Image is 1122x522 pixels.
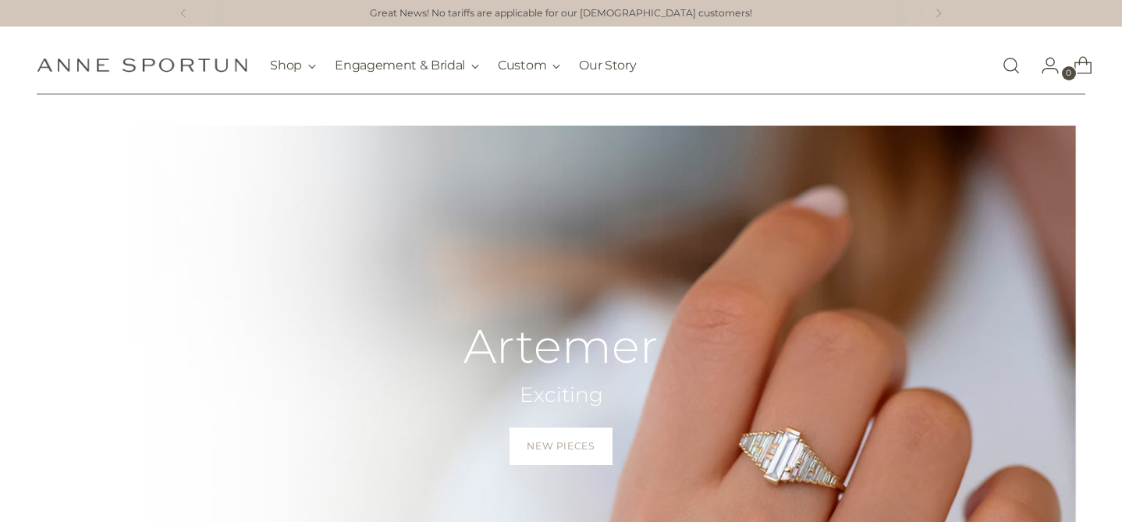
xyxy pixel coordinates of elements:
button: Shop [270,48,316,83]
h2: Artemer [463,321,659,372]
h2: Exciting [463,382,659,409]
a: Open cart modal [1061,50,1092,81]
a: Great News! No tariffs are applicable for our [DEMOGRAPHIC_DATA] customers! [370,6,752,21]
a: Go to the account page [1028,50,1060,81]
a: New Pieces [510,428,612,465]
span: New Pieces [527,439,595,453]
button: Custom [498,48,560,83]
button: Engagement & Bridal [335,48,479,83]
a: Our Story [579,48,636,83]
a: Anne Sportun Fine Jewellery [37,58,247,73]
span: 0 [1062,66,1076,80]
a: Open search modal [996,50,1027,81]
